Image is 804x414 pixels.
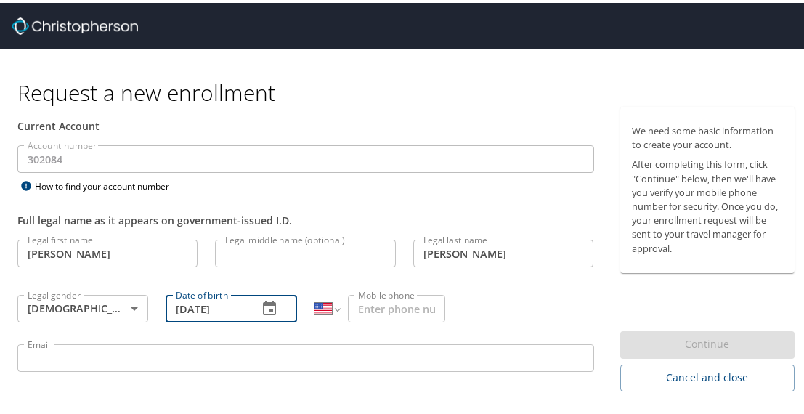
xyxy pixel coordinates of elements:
[17,174,199,192] div: How to find your account number
[632,366,784,384] span: Cancel and close
[166,292,245,320] input: MM/DD/YYYY
[12,15,138,32] img: cbt logo
[17,292,148,320] div: [DEMOGRAPHIC_DATA]
[17,115,594,131] div: Current Account
[632,155,784,252] p: After completing this form, click "Continue" below, then we'll have you verify your mobile phone ...
[620,362,795,389] button: Cancel and close
[632,121,784,149] p: We need some basic information to create your account.
[348,292,445,320] input: Enter phone number
[17,210,594,225] div: Full legal name as it appears on government-issued I.D.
